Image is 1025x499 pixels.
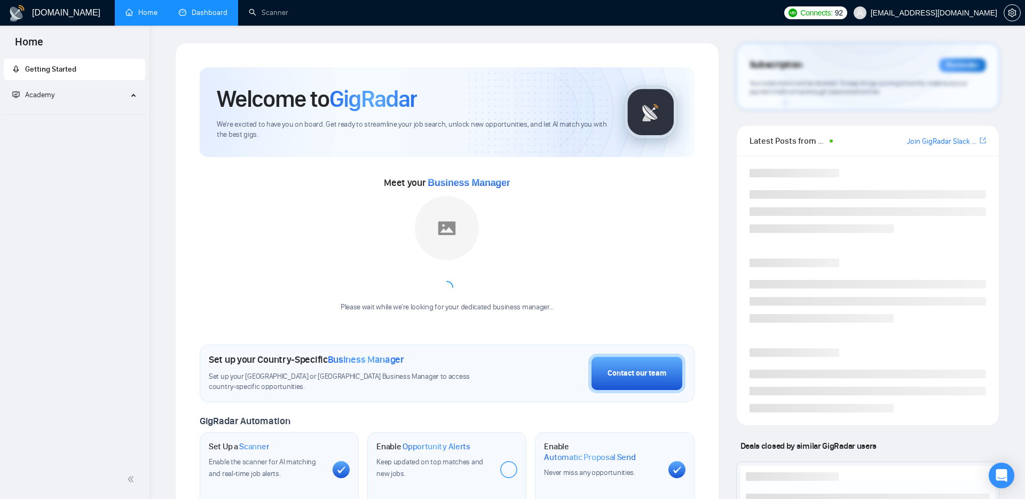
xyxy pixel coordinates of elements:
h1: Set Up a [209,441,269,452]
span: We're excited to have you on board. Get ready to streamline your job search, unlock new opportuni... [217,120,607,140]
span: setting [1004,9,1020,17]
span: Latest Posts from the GigRadar Community [750,134,827,147]
a: homeHome [125,8,157,17]
li: Academy Homepage [4,110,145,117]
span: Home [6,34,52,57]
button: setting [1004,4,1021,21]
span: GigRadar [329,84,417,113]
button: Contact our team [588,354,685,393]
li: Getting Started [4,59,145,80]
span: Automatic Proposal Send [544,452,635,463]
a: searchScanner [249,8,288,17]
h1: Enable [544,441,659,462]
img: placeholder.png [415,196,479,260]
span: 92 [835,7,843,19]
h1: Enable [376,441,470,452]
img: logo [9,5,26,22]
span: Scanner [239,441,269,452]
span: rocket [12,65,20,73]
h1: Welcome to [217,84,417,113]
span: Connects: [800,7,832,19]
span: Business Manager [428,177,510,188]
a: setting [1004,9,1021,17]
span: Subscription [750,56,802,74]
span: Keep updated on top matches and new jobs. [376,457,483,478]
div: Please wait while we're looking for your dedicated business manager... [334,302,560,313]
span: GigRadar Automation [200,415,290,427]
span: user [856,9,864,17]
a: dashboardDashboard [179,8,227,17]
span: Business Manager [328,354,404,365]
span: double-left [127,474,138,485]
a: export [980,136,986,146]
span: Your subscription will be renewed. To keep things running smoothly, make sure your payment method... [750,79,967,96]
img: gigradar-logo.png [624,85,677,139]
span: Academy [12,90,54,99]
h1: Set up your Country-Specific [209,354,404,365]
span: Enable the scanner for AI matching and real-time job alerts. [209,457,316,478]
span: Meet your [384,177,510,189]
span: loading [438,279,455,297]
span: export [980,136,986,145]
span: Set up your [GEOGRAPHIC_DATA] or [GEOGRAPHIC_DATA] Business Manager to access country-specific op... [209,372,495,392]
span: Deals closed by similar GigRadar users [736,436,881,455]
img: upwork-logo.png [789,9,797,17]
span: Getting Started [25,65,76,74]
div: Reminder [939,58,986,72]
span: Opportunity Alerts [403,441,470,452]
div: Contact our team [608,368,666,379]
div: Open Intercom Messenger [989,463,1014,488]
span: Never miss any opportunities. [544,468,635,477]
span: fund-projection-screen [12,91,20,98]
span: Academy [25,90,54,99]
a: Join GigRadar Slack Community [907,136,977,147]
